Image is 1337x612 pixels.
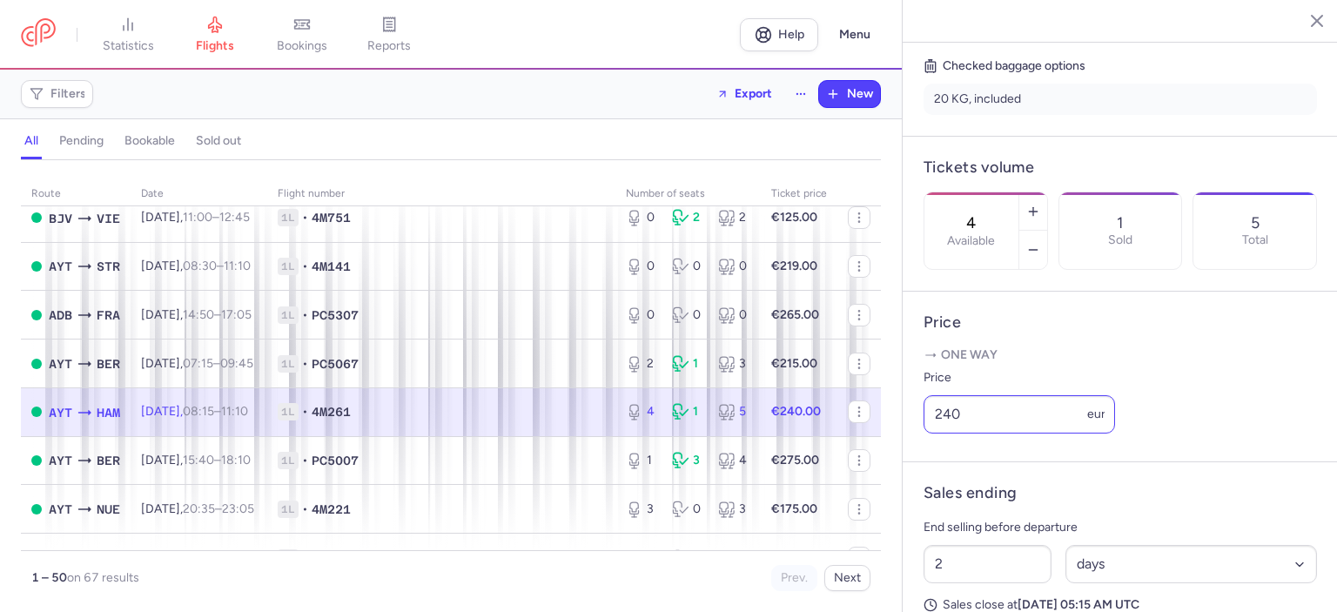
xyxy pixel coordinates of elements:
[97,209,120,228] span: VIE
[141,550,248,565] span: [DATE],
[771,550,819,565] strong: €225.00
[312,501,351,518] span: 4M221
[278,355,299,373] span: 1L
[220,356,253,371] time: 09:45
[924,158,1317,178] h4: Tickets volume
[49,500,72,519] span: AYT
[778,28,804,41] span: Help
[218,550,248,565] time: 18:55
[124,133,175,149] h4: bookable
[718,452,750,469] div: 4
[302,501,308,518] span: •
[924,313,1317,333] h4: Price
[31,570,67,585] strong: 1 – 50
[22,81,92,107] button: Filters
[1087,407,1105,421] span: eur
[924,346,1317,364] p: One way
[183,307,252,322] span: –
[59,133,104,149] h4: pending
[278,209,299,226] span: 1L
[740,18,818,51] a: Help
[278,403,299,420] span: 1L
[97,403,120,422] span: HAM
[302,452,308,469] span: •
[141,501,254,516] span: [DATE],
[97,451,120,470] span: BER
[302,258,308,275] span: •
[824,565,870,591] button: Next
[312,452,359,469] span: PC5007
[183,210,212,225] time: 11:00
[302,306,308,324] span: •
[1018,597,1139,612] strong: [DATE] 05:15 AM UTC
[819,81,880,107] button: New
[103,38,154,54] span: statistics
[924,84,1317,115] li: 20 KG, included
[312,258,351,275] span: 4M141
[277,38,327,54] span: bookings
[49,257,72,276] span: AYT
[672,209,704,226] div: 2
[626,258,658,275] div: 0
[924,517,1317,538] p: End selling before departure
[183,210,250,225] span: –
[141,259,251,273] span: [DATE],
[278,306,299,324] span: 1L
[771,210,817,225] strong: €125.00
[49,451,72,470] span: AYT
[183,453,251,467] span: –
[761,181,837,207] th: Ticket price
[141,307,252,322] span: [DATE],
[183,550,248,565] span: –
[924,483,1017,503] h4: Sales ending
[924,545,1051,583] input: ##
[97,500,120,519] span: NUE
[1117,214,1123,232] p: 1
[221,404,248,419] time: 11:10
[183,307,214,322] time: 14:50
[49,548,72,568] span: AYT
[131,181,267,207] th: date
[141,453,251,467] span: [DATE],
[183,356,253,371] span: –
[771,356,817,371] strong: €215.00
[346,16,433,54] a: reports
[183,404,248,419] span: –
[718,549,750,567] div: 3
[219,210,250,225] time: 12:45
[672,403,704,420] div: 1
[278,501,299,518] span: 1L
[947,234,995,248] label: Available
[626,403,658,420] div: 4
[196,133,241,149] h4: sold out
[196,38,234,54] span: flights
[21,181,131,207] th: route
[259,16,346,54] a: bookings
[141,404,248,419] span: [DATE],
[183,404,214,419] time: 08:15
[367,38,411,54] span: reports
[626,501,658,518] div: 3
[829,18,881,51] button: Menu
[183,259,251,273] span: –
[626,452,658,469] div: 1
[626,549,658,567] div: 3
[183,259,217,273] time: 08:30
[924,367,1115,388] label: Price
[847,87,873,101] span: New
[278,452,299,469] span: 1L
[49,403,72,422] span: AYT
[312,403,351,420] span: 4M261
[49,354,72,373] span: AYT
[171,16,259,54] a: flights
[49,306,72,325] span: ADB
[221,453,251,467] time: 18:10
[67,570,139,585] span: on 67 results
[718,403,750,420] div: 5
[312,209,351,226] span: 4M751
[141,356,253,371] span: [DATE],
[302,403,308,420] span: •
[718,209,750,226] div: 2
[183,356,213,371] time: 07:15
[672,258,704,275] div: 0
